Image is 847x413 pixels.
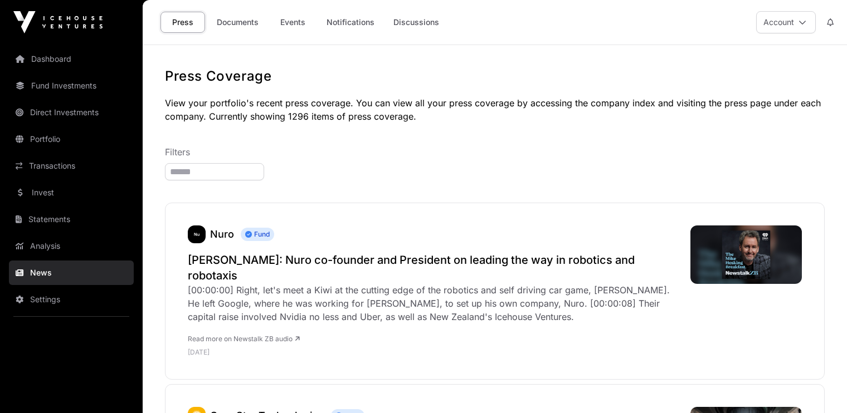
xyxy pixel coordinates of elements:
[9,234,134,258] a: Analysis
[9,260,134,285] a: News
[188,283,679,323] div: [00:00:00] Right, let's meet a Kiwi at the cutting edge of the robotics and self driving car game...
[165,145,825,159] p: Filters
[9,127,134,151] a: Portfolio
[690,225,802,284] img: image.jpg
[210,12,266,33] a: Documents
[188,252,679,283] a: [PERSON_NAME]: Nuro co-founder and President on leading the way in robotics and robotaxis
[791,360,847,413] iframe: Chat Widget
[13,11,103,33] img: Icehouse Ventures Logo
[319,12,382,33] a: Notifications
[756,11,816,33] button: Account
[9,73,134,98] a: Fund Investments
[165,96,825,123] p: View your portfolio's recent press coverage. You can view all your press coverage by accessing th...
[188,225,206,243] img: nuro436.png
[188,225,206,243] a: Nuro
[241,228,274,241] span: Fund
[9,207,134,232] a: Statements
[188,348,679,357] p: [DATE]
[270,12,315,33] a: Events
[9,100,134,125] a: Direct Investments
[9,47,134,71] a: Dashboard
[386,12,446,33] a: Discussions
[9,180,134,205] a: Invest
[188,335,300,343] a: Read more on Newstalk ZB audio
[160,12,205,33] a: Press
[210,228,234,240] a: Nuro
[9,287,134,312] a: Settings
[165,67,825,85] h1: Press Coverage
[9,154,134,178] a: Transactions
